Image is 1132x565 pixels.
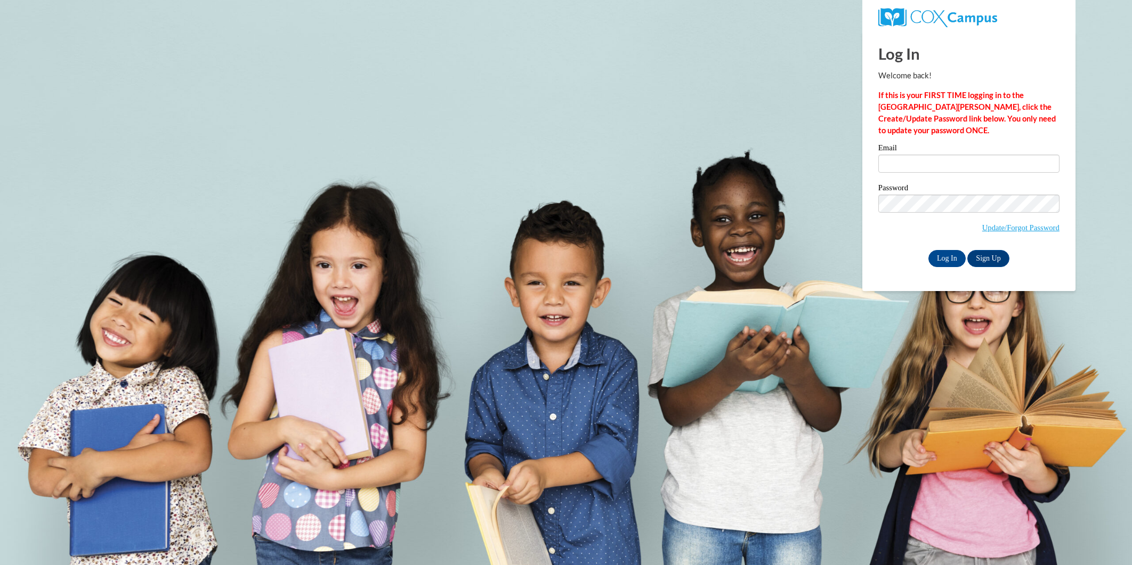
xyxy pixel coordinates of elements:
[878,8,997,27] img: COX Campus
[878,184,1060,195] label: Password
[878,12,997,21] a: COX Campus
[967,250,1009,267] a: Sign Up
[982,223,1060,232] a: Update/Forgot Password
[878,43,1060,64] h1: Log In
[878,144,1060,155] label: Email
[878,70,1060,82] p: Welcome back!
[878,91,1056,135] strong: If this is your FIRST TIME logging in to the [GEOGRAPHIC_DATA][PERSON_NAME], click the Create/Upd...
[928,250,966,267] input: Log In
